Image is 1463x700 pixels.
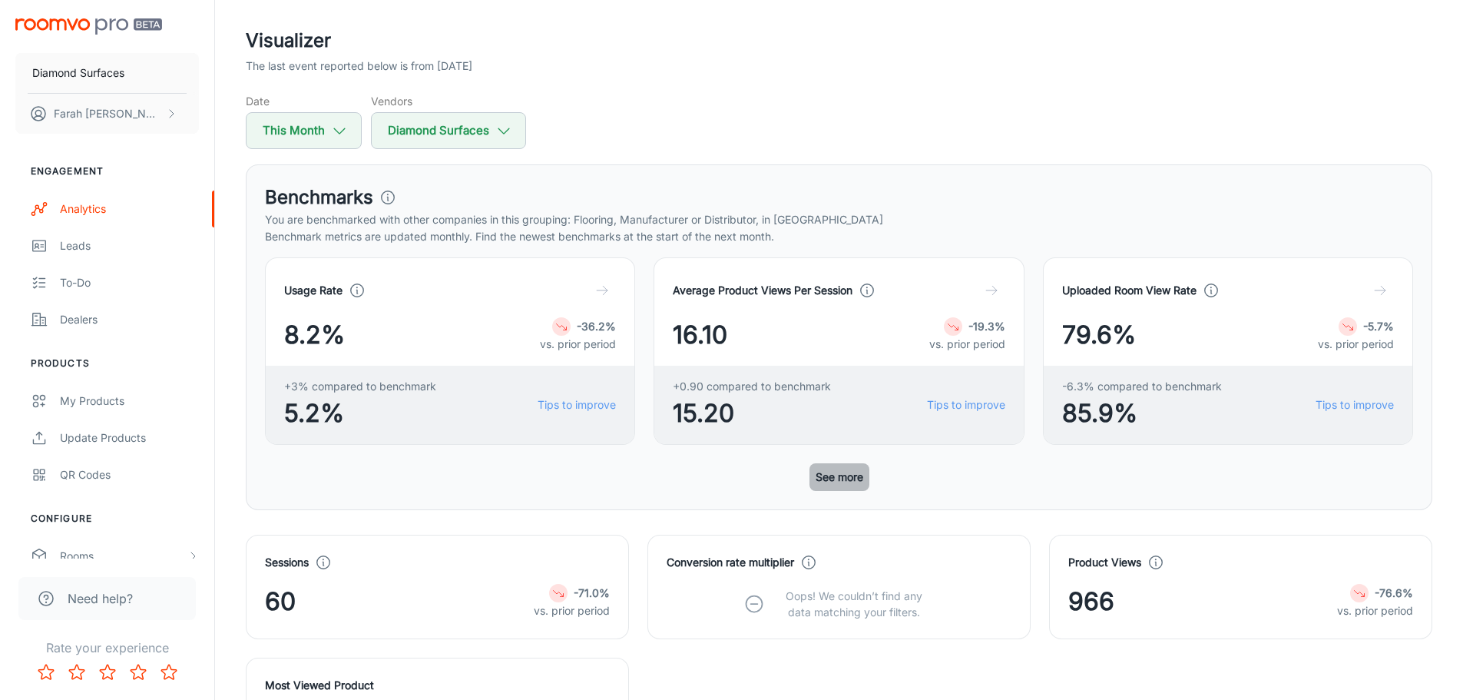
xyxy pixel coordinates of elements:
strong: -76.6% [1375,586,1413,599]
button: Rate 2 star [61,657,92,688]
div: Leads [60,237,199,254]
span: 966 [1068,583,1114,620]
strong: -36.2% [577,320,616,333]
p: Diamond Surfaces [32,65,124,81]
span: 60 [265,583,296,620]
p: Farah [PERSON_NAME] [54,105,162,122]
button: Diamond Surfaces [371,112,526,149]
p: The last event reported below is from [DATE] [246,58,472,75]
button: Rate 5 star [154,657,184,688]
span: 79.6% [1062,317,1136,353]
span: +0.90 compared to benchmark [673,378,831,395]
span: 16.10 [673,317,727,353]
div: QR Codes [60,466,199,483]
button: Rate 4 star [123,657,154,688]
img: Roomvo PRO Beta [15,18,162,35]
div: My Products [60,393,199,410]
h5: Vendors [371,93,526,109]
h4: Product Views [1068,554,1141,571]
button: Rate 3 star [92,657,123,688]
h4: Conversion rate multiplier [667,554,794,571]
h4: Average Product Views Per Session [673,282,852,299]
button: See more [809,463,869,491]
span: 8.2% [284,317,345,353]
p: Rate your experience [12,639,202,657]
p: vs. prior period [534,602,610,619]
p: vs. prior period [1318,336,1394,353]
span: 85.9% [1062,395,1222,432]
button: Diamond Surfaces [15,53,199,93]
button: This Month [246,112,362,149]
h4: Most Viewed Product [265,677,610,694]
p: Oops! We couldn’t find any data matching your filters. [774,588,934,620]
div: Rooms [60,548,187,565]
h3: Benchmarks [265,184,373,211]
div: Dealers [60,311,199,328]
div: To-do [60,274,199,291]
button: Farah [PERSON_NAME] [15,94,199,134]
span: 15.20 [673,395,831,432]
div: Update Products [60,430,199,446]
strong: -19.3% [968,320,1005,333]
strong: -71.0% [574,586,610,599]
h4: Uploaded Room View Rate [1062,282,1197,299]
p: You are benchmarked with other companies in this grouping: Flooring, Manufacturer or Distributor,... [265,211,1413,228]
span: -6.3% compared to benchmark [1062,378,1222,395]
span: 5.2% [284,395,436,432]
h5: Date [246,93,362,109]
strong: -5.7% [1363,320,1394,333]
h2: Visualizer [246,27,1432,55]
span: +3% compared to benchmark [284,378,436,395]
p: vs. prior period [540,336,616,353]
a: Tips to improve [1316,396,1394,413]
h4: Sessions [265,554,309,571]
span: Need help? [68,589,133,608]
div: Analytics [60,201,199,217]
a: Tips to improve [927,396,1005,413]
p: Benchmark metrics are updated monthly. Find the newest benchmarks at the start of the next month. [265,228,1413,245]
p: vs. prior period [1337,602,1413,619]
a: Tips to improve [538,396,616,413]
button: Rate 1 star [31,657,61,688]
p: vs. prior period [929,336,1005,353]
h4: Usage Rate [284,282,343,299]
